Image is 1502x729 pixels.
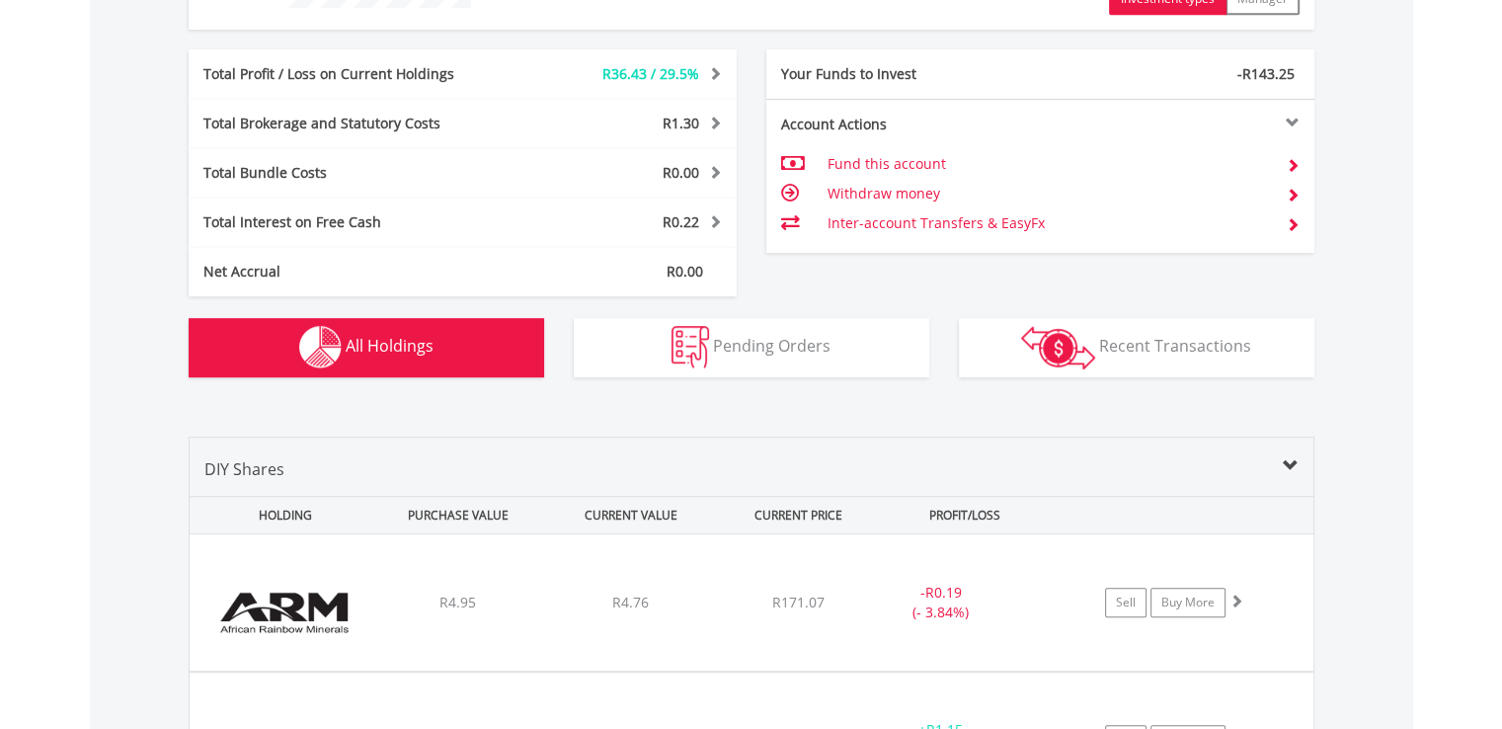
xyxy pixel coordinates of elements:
[374,497,543,533] div: PURCHASE VALUE
[189,262,509,282] div: Net Accrual
[663,163,699,182] span: R0.00
[299,326,342,368] img: holdings-wht.png
[439,593,476,611] span: R4.95
[766,115,1041,134] div: Account Actions
[1237,64,1295,83] span: -R143.25
[1105,588,1146,617] a: Sell
[1021,326,1095,369] img: transactions-zar-wht.png
[574,318,929,377] button: Pending Orders
[663,212,699,231] span: R0.22
[881,497,1050,533] div: PROFIT/LOSS
[602,64,699,83] span: R36.43 / 29.5%
[925,583,962,602] span: R0.19
[189,64,509,84] div: Total Profit / Loss on Current Holdings
[204,458,284,480] span: DIY Shares
[189,163,509,183] div: Total Bundle Costs
[827,208,1270,238] td: Inter-account Transfers & EasyFx
[612,593,649,611] span: R4.76
[667,262,703,281] span: R0.00
[672,326,709,368] img: pending_instructions-wht.png
[547,497,716,533] div: CURRENT VALUE
[827,179,1270,208] td: Withdraw money
[1150,588,1225,617] a: Buy More
[189,212,509,232] div: Total Interest on Free Cash
[713,335,830,357] span: Pending Orders
[867,583,1016,622] div: - (- 3.84%)
[827,149,1270,179] td: Fund this account
[959,318,1314,377] button: Recent Transactions
[346,335,434,357] span: All Holdings
[1099,335,1251,357] span: Recent Transactions
[772,593,825,611] span: R171.07
[663,114,699,132] span: R1.30
[199,559,369,666] img: EQU.ZA.ARI.png
[719,497,876,533] div: CURRENT PRICE
[766,64,1041,84] div: Your Funds to Invest
[191,497,370,533] div: HOLDING
[189,318,544,377] button: All Holdings
[189,114,509,133] div: Total Brokerage and Statutory Costs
